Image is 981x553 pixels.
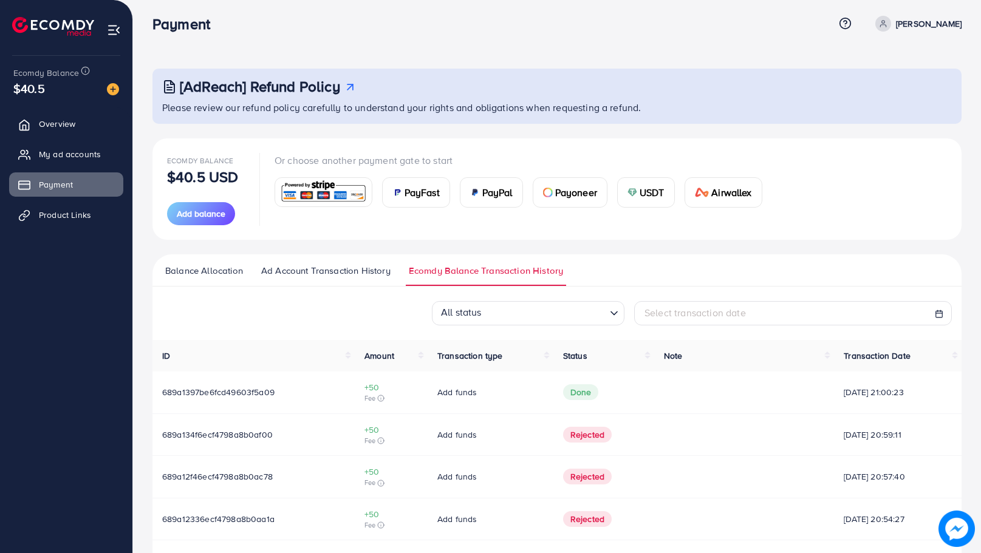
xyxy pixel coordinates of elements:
[364,520,418,530] span: Fee
[279,179,368,205] img: card
[432,301,624,325] div: Search for option
[437,386,477,398] span: Add funds
[162,429,273,441] span: 689a134f6ecf4798a8b0af00
[162,470,273,483] span: 689a12f46ecf4798a8b0ac78
[938,511,975,547] img: image
[563,511,612,527] span: Rejected
[107,83,119,95] img: image
[844,429,952,441] span: [DATE] 20:59:11
[617,177,675,208] a: cardUSDT
[640,185,665,200] span: USDT
[364,381,418,393] span: +50
[364,350,394,362] span: Amount
[364,478,418,487] span: Fee
[39,118,75,130] span: Overview
[543,188,553,197] img: card
[162,386,275,398] span: 689a1397be6fcd49603f5a09
[439,302,484,322] span: All status
[563,350,587,362] span: Status
[12,17,94,36] img: logo
[664,350,683,362] span: Note
[107,23,121,37] img: menu
[711,185,751,200] span: Airwallex
[167,202,235,225] button: Add balance
[470,188,480,197] img: card
[162,350,170,362] span: ID
[460,177,523,208] a: cardPayPal
[409,264,563,277] span: Ecomdy Balance Transaction History
[844,386,952,398] span: [DATE] 21:00:23
[364,508,418,520] span: +50
[437,350,503,362] span: Transaction type
[275,177,372,207] a: card
[382,177,450,208] a: cardPayFast
[870,16,962,32] a: [PERSON_NAME]
[844,470,952,483] span: [DATE] 20:57:40
[485,302,605,322] input: Search for option
[896,16,962,31] p: [PERSON_NAME]
[9,172,123,197] a: Payment
[685,177,762,208] a: cardAirwallex
[364,393,418,403] span: Fee
[39,209,91,221] span: Product Links
[261,264,391,277] span: Ad Account Transaction History
[844,513,952,525] span: [DATE] 20:54:27
[563,469,612,484] span: Rejected
[165,264,243,277] span: Balance Allocation
[13,80,45,97] span: $40.5
[275,153,772,168] p: Or choose another payment gate to start
[644,306,746,319] span: Select transaction date
[437,470,477,483] span: Add funds
[405,185,440,200] span: PayFast
[364,424,418,436] span: +50
[563,384,599,400] span: Done
[533,177,607,208] a: cardPayoneer
[695,188,709,197] img: card
[39,148,101,160] span: My ad accounts
[482,185,513,200] span: PayPal
[364,466,418,478] span: +50
[563,427,612,443] span: Rejected
[13,67,79,79] span: Ecomdy Balance
[9,203,123,227] a: Product Links
[162,100,954,115] p: Please review our refund policy carefully to understand your rights and obligations when requesti...
[364,436,418,446] span: Fee
[39,178,73,191] span: Payment
[9,112,123,136] a: Overview
[844,350,911,362] span: Transaction Date
[437,513,477,525] span: Add funds
[392,188,402,197] img: card
[9,142,123,166] a: My ad accounts
[627,188,637,197] img: card
[555,185,597,200] span: Payoneer
[152,15,220,33] h3: Payment
[177,208,225,220] span: Add balance
[167,169,238,184] p: $40.5 USD
[180,78,340,95] h3: [AdReach] Refund Policy
[167,155,233,166] span: Ecomdy Balance
[162,513,275,525] span: 689a12336ecf4798a8b0aa1a
[437,429,477,441] span: Add funds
